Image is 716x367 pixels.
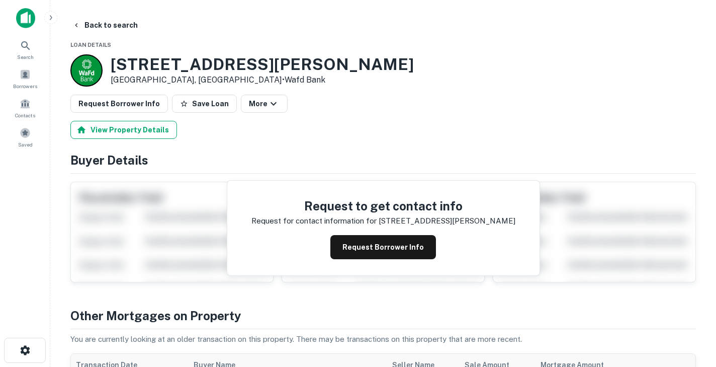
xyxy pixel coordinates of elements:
span: Search [17,53,34,61]
a: Contacts [3,94,47,121]
span: Loan Details [70,42,111,48]
button: View Property Details [70,121,177,139]
h4: Buyer Details [70,151,696,169]
p: Request for contact information for [251,215,377,227]
button: Save Loan [172,95,237,113]
span: Borrowers [13,82,37,90]
a: Search [3,36,47,63]
p: [STREET_ADDRESS][PERSON_NAME] [379,215,515,227]
button: More [241,95,288,113]
span: Contacts [15,111,35,119]
iframe: Chat Widget [666,286,716,335]
span: Saved [18,140,33,149]
p: [GEOGRAPHIC_DATA], [GEOGRAPHIC_DATA] • [111,74,414,86]
h4: Request to get contact info [251,197,515,215]
button: Request Borrower Info [330,235,436,259]
button: Request Borrower Info [70,95,168,113]
a: Borrowers [3,65,47,92]
p: You are currently looking at an older transaction on this property. There may be transactions on ... [70,333,696,345]
h4: Other Mortgages on Property [70,307,696,325]
img: capitalize-icon.png [16,8,35,28]
button: Back to search [68,16,142,34]
a: Saved [3,123,47,151]
h3: [STREET_ADDRESS][PERSON_NAME] [111,55,414,74]
a: Wafd Bank [285,75,325,85]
